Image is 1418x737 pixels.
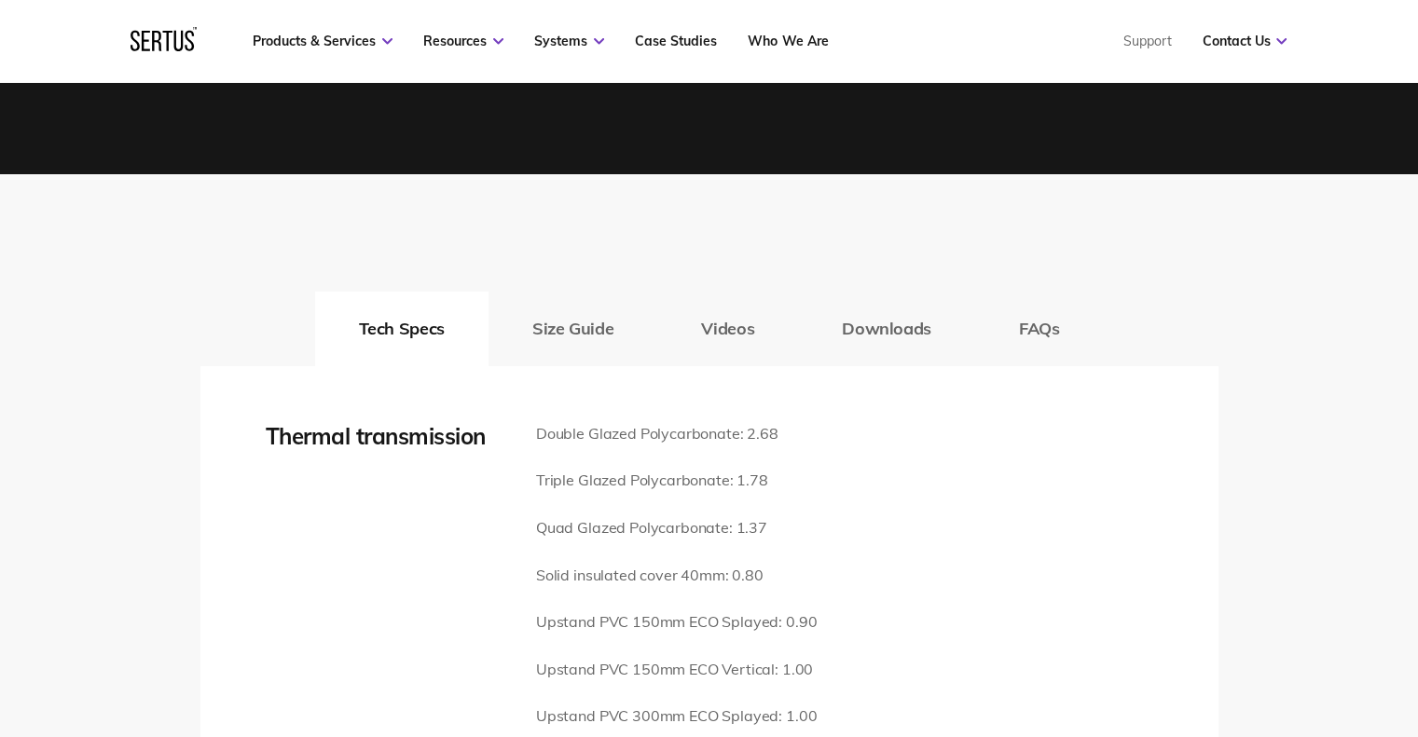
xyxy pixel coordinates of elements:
p: Double Glazed Polycarbonate: 2.68 [536,422,817,446]
a: Who We Are [748,33,828,49]
p: Quad Glazed Polycarbonate: 1.37 [536,516,817,540]
button: Size Guide [489,292,657,366]
button: Videos [657,292,798,366]
iframe: Chat Widget [1083,522,1418,737]
a: Systems [534,33,604,49]
a: Support [1122,33,1171,49]
p: Triple Glazed Polycarbonate: 1.78 [536,469,817,493]
p: Solid insulated cover 40mm: 0.80 [536,564,817,588]
a: Products & Services [253,33,392,49]
p: Upstand PVC 150mm ECO Splayed: 0.90 [536,610,817,635]
div: Thermal transmission [266,422,508,450]
p: Upstand PVC 300mm ECO Splayed: 1.00 [536,704,817,729]
a: Contact Us [1202,33,1287,49]
button: Downloads [798,292,975,366]
a: Case Studies [635,33,717,49]
button: FAQs [975,292,1104,366]
a: Resources [423,33,503,49]
p: Upstand PVC 150mm ECO Vertical: 1.00 [536,658,817,682]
